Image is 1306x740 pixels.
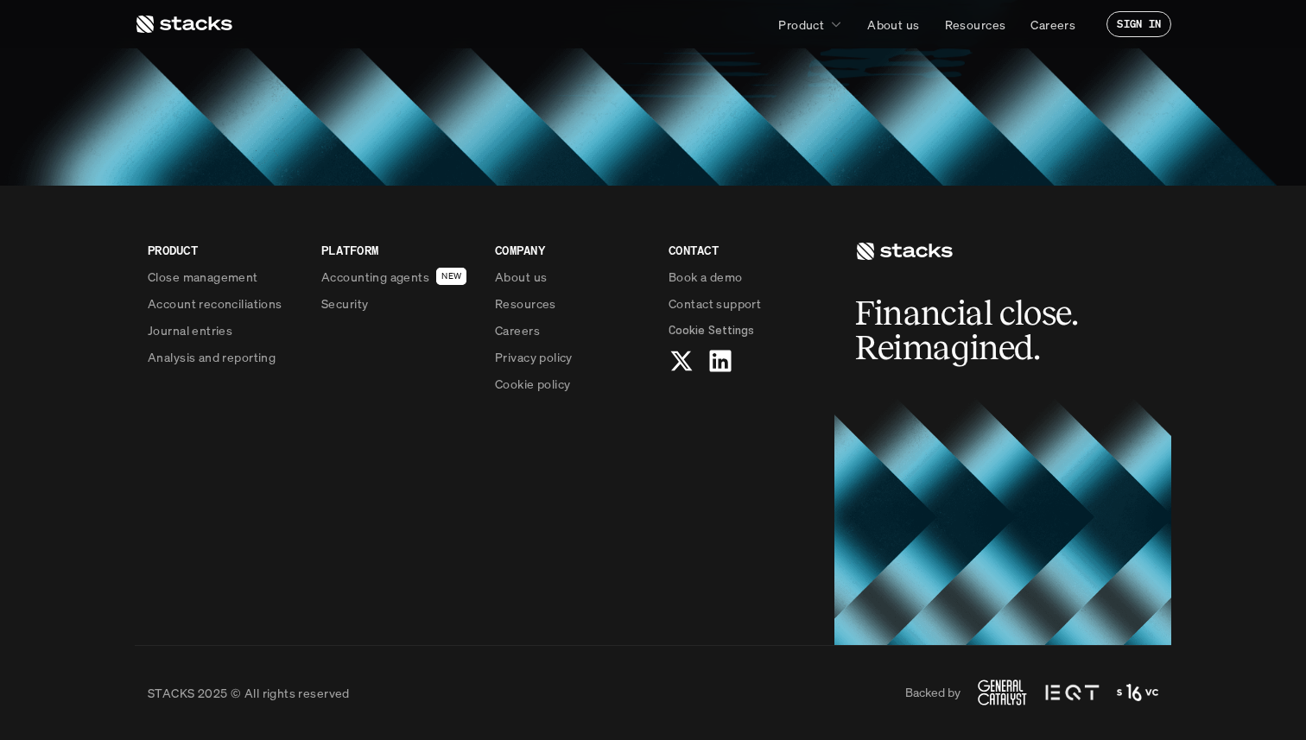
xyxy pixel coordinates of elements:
[669,241,821,259] p: CONTACT
[945,16,1006,34] p: Resources
[321,294,474,313] a: Security
[935,9,1017,40] a: Resources
[669,268,743,286] p: Book a demo
[905,686,960,700] p: Backed by
[441,271,461,281] h2: NEW
[867,16,919,34] p: About us
[148,268,301,286] a: Close management
[148,348,276,366] p: Analysis and reporting
[669,321,754,339] span: Cookie Settings
[857,9,929,40] a: About us
[669,294,761,313] p: Contact support
[148,294,282,313] p: Account reconciliations
[855,296,1114,365] h2: Financial close. Reimagined.
[495,321,540,339] p: Careers
[669,294,821,313] a: Contact support
[669,321,754,339] button: Cookie Trigger
[321,294,368,313] p: Security
[495,348,573,366] p: Privacy policy
[495,321,648,339] a: Careers
[148,241,301,259] p: PRODUCT
[148,294,301,313] a: Account reconciliations
[495,241,648,259] p: COMPANY
[495,348,648,366] a: Privacy policy
[669,268,821,286] a: Book a demo
[1106,11,1171,37] a: SIGN IN
[148,268,258,286] p: Close management
[148,321,301,339] a: Journal entries
[495,294,648,313] a: Resources
[1020,9,1086,40] a: Careers
[148,321,232,339] p: Journal entries
[1117,18,1161,30] p: SIGN IN
[495,375,570,393] p: Cookie policy
[778,16,824,34] p: Product
[321,241,474,259] p: PLATFORM
[495,268,648,286] a: About us
[495,268,547,286] p: About us
[1030,16,1075,34] p: Careers
[495,375,648,393] a: Cookie policy
[321,268,429,286] p: Accounting agents
[148,348,301,366] a: Analysis and reporting
[321,268,474,286] a: Accounting agentsNEW
[495,294,556,313] p: Resources
[148,684,350,702] p: STACKS 2025 © All rights reserved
